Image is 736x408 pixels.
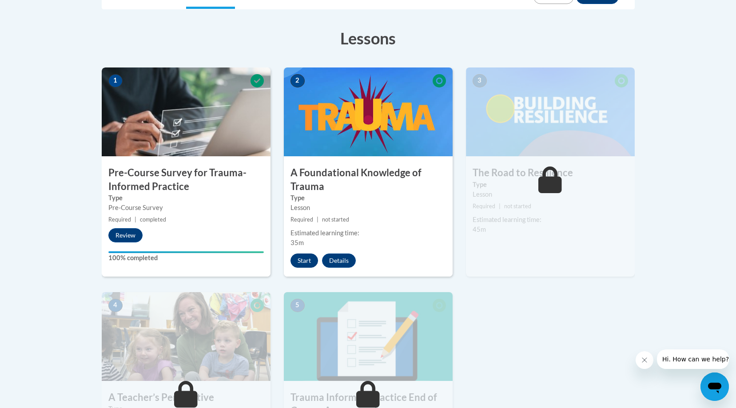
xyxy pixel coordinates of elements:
label: Type [290,193,446,203]
iframe: Message from company [657,349,729,369]
button: Start [290,254,318,268]
img: Course Image [102,292,271,381]
span: 5 [290,299,305,312]
span: 35m [290,239,304,246]
h3: Pre-Course Survey for Trauma-Informed Practice [102,166,271,194]
h3: The Road to Resilience [466,166,635,180]
label: Type [108,193,264,203]
span: 45m [473,226,486,233]
span: | [499,203,501,210]
span: 3 [473,74,487,87]
label: Type [473,180,628,190]
span: not started [504,203,531,210]
div: Pre-Course Survey [108,203,264,213]
iframe: Button to launch messaging window [700,372,729,401]
span: Required [108,216,131,223]
h3: A Foundational Knowledge of Trauma [284,166,453,194]
div: Lesson [473,190,628,199]
span: completed [140,216,166,223]
button: Details [322,254,356,268]
img: Course Image [466,67,635,156]
button: Review [108,228,143,242]
span: Required [290,216,313,223]
img: Course Image [284,67,453,156]
iframe: Close message [636,351,653,369]
span: not started [322,216,349,223]
div: Your progress [108,251,264,253]
span: | [135,216,136,223]
div: Estimated learning time: [473,215,628,225]
img: Course Image [102,67,271,156]
h3: Lessons [102,27,635,49]
label: 100% completed [108,253,264,263]
span: 1 [108,74,123,87]
span: Required [473,203,495,210]
div: Lesson [290,203,446,213]
span: 2 [290,74,305,87]
h3: A Teacher’s Perspective [102,391,271,404]
img: Course Image [284,292,453,381]
div: Estimated learning time: [290,228,446,238]
span: 4 [108,299,123,312]
span: | [317,216,318,223]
